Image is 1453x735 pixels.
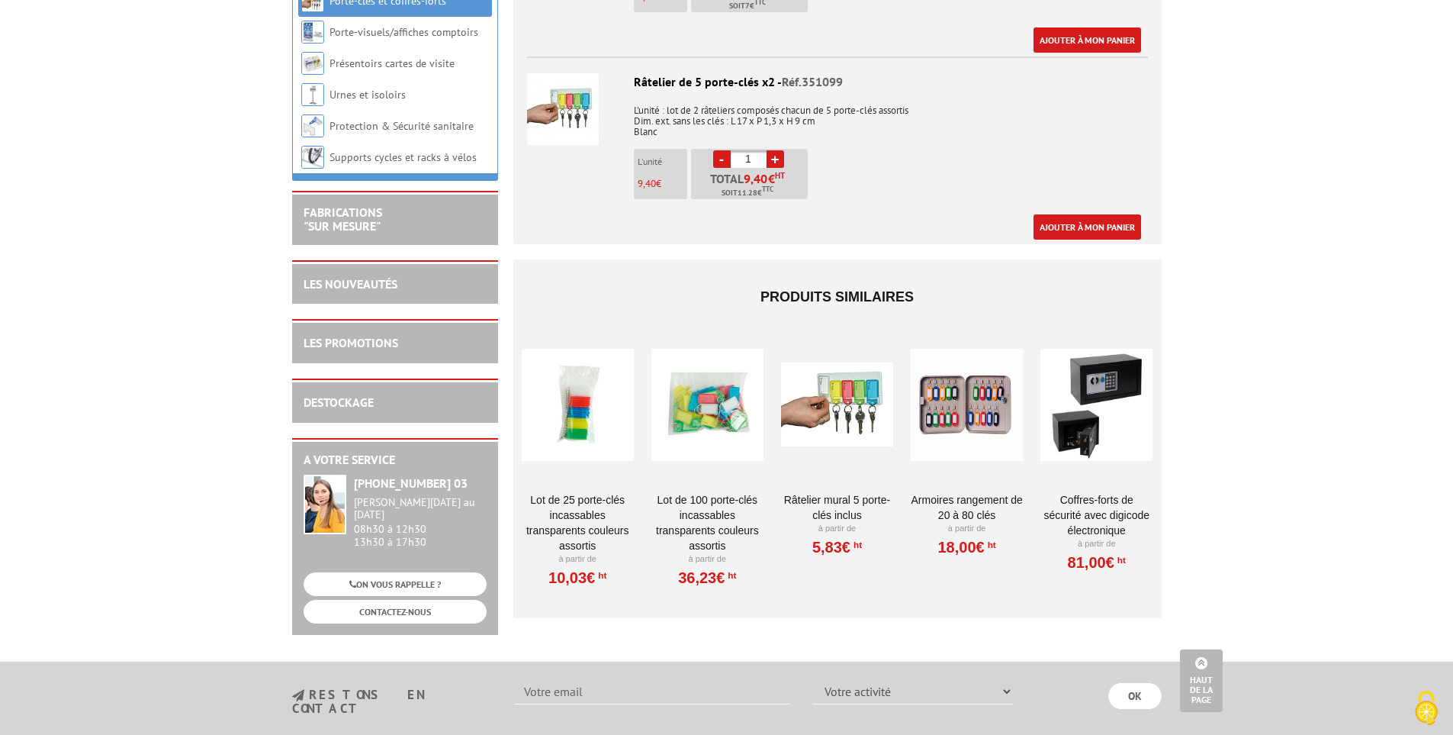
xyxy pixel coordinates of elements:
[354,475,468,491] strong: [PHONE_NUMBER] 03
[292,688,493,715] h3: restons en contact
[760,289,914,305] span: Produits similaires
[651,553,763,566] p: À partir de
[638,179,687,189] p: €
[638,156,687,167] p: L'unité
[304,205,382,234] a: FABRICATIONS"Sur Mesure"
[1108,683,1162,709] input: OK
[738,187,757,199] span: 11.28
[1033,214,1141,240] a: Ajouter à mon panier
[329,119,474,133] a: Protection & Sécurité sanitaire
[522,492,634,553] a: Lot de 25 porte-clés incassables transparents couleurs assortis
[1033,27,1141,53] a: Ajouter à mon panier
[292,689,304,702] img: newsletter.jpg
[638,177,656,190] span: 9,40
[985,540,996,550] sup: HT
[651,492,763,553] a: Lot de 100 porte-clés incassables transparents couleurs assortis
[301,52,324,75] img: Présentoirs cartes de visite
[1068,558,1126,567] a: 81,00€HT
[595,570,606,581] sup: HT
[744,172,768,185] span: 9,40
[329,25,478,39] a: Porte-visuels/affiches comptoirs
[527,73,1148,91] div: Râtelier de 5 porte-clés x2 -
[911,523,1023,535] p: À partir de
[301,21,324,44] img: Porte-visuels/affiches comptoirs
[911,492,1023,523] a: Armoires rangement de 20 à 80 clés
[937,543,995,552] a: 18,00€HT
[850,540,862,550] sup: HT
[744,172,785,185] span: €
[812,543,862,552] a: 5,83€HT
[781,523,893,535] p: À partir de
[304,475,346,534] img: widget-service.jpg
[1400,683,1453,735] button: Cookies (fenêtre modale)
[1180,650,1223,712] a: Haut de la page
[304,572,487,596] a: ON VOUS RAPPELLE ?
[725,570,736,581] sup: HT
[354,496,487,549] div: 08h30 à 12h30 13h30 à 17h30
[781,492,893,523] a: Râtelier mural 5 porte-clés inclus
[767,150,784,168] a: +
[1040,492,1152,538] a: Coffres-forts de sécurité avec digicode électronique
[329,88,406,102] a: Urnes et isoloirs
[304,276,397,292] a: LES NOUVEAUTÉS
[304,600,487,624] a: CONTACTEZ-NOUS
[301,114,324,137] img: Protection & Sécurité sanitaire
[775,170,785,181] sup: HT
[304,395,374,410] a: DESTOCKAGE
[329,56,455,70] a: Présentoirs cartes de visite
[329,150,477,164] a: Supports cycles et racks à vélos
[515,679,789,704] input: Votre email
[301,83,324,106] img: Urnes et isoloirs
[301,146,324,169] img: Supports cycles et racks à vélos
[713,150,731,168] a: -
[678,573,736,582] a: 36,23€HT
[1114,555,1126,566] sup: HT
[527,73,599,145] img: Râtelier de 5 porte-clés x2
[1407,689,1445,727] img: Cookies (fenêtre modale)
[304,335,398,350] a: LES PROMOTIONS
[527,95,1148,137] p: L'unité : lot de 2 râteliers composés chacun de 5 porte-clés assortis Dim. ext. sans les clés : L...
[522,553,634,566] p: À partir de
[722,187,773,199] span: Soit €
[354,496,487,522] div: [PERSON_NAME][DATE] au [DATE]
[782,74,843,89] span: Réf.351099
[548,573,606,582] a: 10,03€HT
[1040,538,1152,550] p: À partir de
[762,185,773,193] sup: TTC
[304,453,487,467] h2: A votre service
[695,172,808,199] p: Total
